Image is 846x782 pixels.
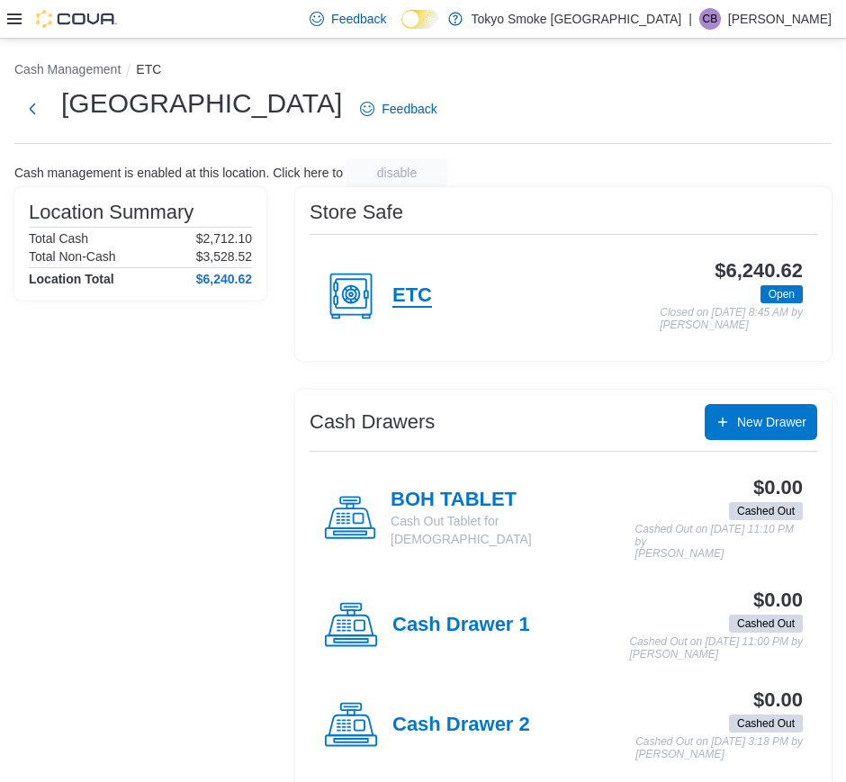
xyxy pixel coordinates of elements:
h4: Cash Drawer 1 [392,614,530,637]
p: | [688,8,692,30]
h3: Store Safe [310,202,403,223]
input: Dark Mode [401,10,439,29]
a: Feedback [353,91,444,127]
span: CB [703,8,718,30]
p: [PERSON_NAME] [728,8,832,30]
p: $3,528.52 [196,249,252,264]
span: disable [377,164,417,182]
button: Next [14,91,50,127]
h3: Cash Drawers [310,411,435,433]
h4: Location Total [29,272,114,286]
h3: $6,240.62 [715,260,803,282]
h4: ETC [392,284,432,308]
span: Cashed Out [737,715,795,732]
img: Cova [36,10,117,28]
span: Dark Mode [401,29,402,30]
p: Tokyo Smoke [GEOGRAPHIC_DATA] [472,8,682,30]
h3: $0.00 [753,589,803,611]
span: New Drawer [737,413,806,431]
button: disable [346,158,447,187]
button: New Drawer [705,404,817,440]
a: Feedback [302,1,393,37]
span: Open [760,285,803,303]
h4: $6,240.62 [196,272,252,286]
p: $2,712.10 [196,231,252,246]
h4: Cash Drawer 2 [392,714,530,737]
h1: [GEOGRAPHIC_DATA] [61,85,342,121]
span: Cashed Out [729,715,803,733]
h6: Total Non-Cash [29,249,116,264]
h6: Total Cash [29,231,88,246]
p: Cashed Out on [DATE] 11:00 PM by [PERSON_NAME] [629,636,803,661]
p: Cash management is enabled at this location. Click here to [14,166,343,180]
nav: An example of EuiBreadcrumbs [14,60,832,82]
h4: BOH TABLET [391,489,635,512]
span: Feedback [331,10,386,28]
h3: $0.00 [753,689,803,711]
span: Feedback [382,100,436,118]
span: Cashed Out [737,503,795,519]
span: Cashed Out [729,615,803,633]
button: Cash Management [14,62,121,76]
span: Open [769,286,795,302]
p: Cashed Out on [DATE] 11:10 PM by [PERSON_NAME] [635,524,803,561]
div: Codi Baechler [699,8,721,30]
span: Cashed Out [737,616,795,632]
p: Cash Out Tablet for [DEMOGRAPHIC_DATA] [391,512,635,548]
p: Cashed Out on [DATE] 3:18 PM by [PERSON_NAME] [635,736,803,760]
p: Closed on [DATE] 8:45 AM by [PERSON_NAME] [660,307,803,331]
span: Cashed Out [729,502,803,520]
button: ETC [136,62,161,76]
h3: $0.00 [753,477,803,499]
h3: Location Summary [29,202,193,223]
